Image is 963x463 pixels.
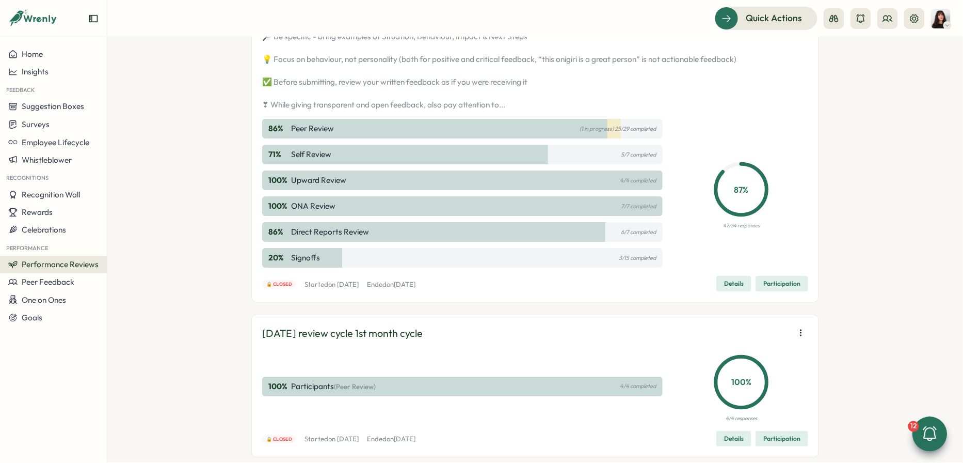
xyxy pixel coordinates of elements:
span: Suggestion Boxes [22,101,84,111]
span: (Peer Review) [334,382,376,391]
p: Signoffs [291,252,320,264]
span: Whistleblower [22,155,72,165]
p: Direct Reports Review [291,226,369,238]
p: 4/4 completed [620,383,656,390]
p: Self Review [291,149,331,160]
p: (1 in progress) 25/29 completed [580,126,656,132]
span: 🔒 Closed [266,281,293,288]
p: Started on [DATE] [304,280,359,289]
span: Employee Lifecycle [22,137,89,147]
p: Upward Review [291,175,346,186]
span: Home [22,49,43,59]
p: 47/54 responses [723,222,760,230]
p: Started on [DATE] [304,435,359,444]
p: 100 % [268,175,289,186]
p: 86 % [268,123,289,134]
p: 100 % [268,381,289,392]
p: 100 % [716,376,766,389]
button: Participation [756,276,808,291]
span: Details [724,276,744,291]
p: 20 % [268,252,289,264]
button: Quick Actions [715,7,817,29]
span: One on Ones [22,295,66,305]
span: Peer Feedback [22,277,74,287]
p: 3/15 completed [619,255,656,261]
p: Ended on [DATE] [367,280,415,289]
p: 5/7 completed [621,151,656,158]
p: 100 % [268,200,289,212]
p: ONA Review [291,200,335,212]
span: Recognition Wall [22,190,80,199]
p: [DATE] review cycle 1st month cycle [262,326,423,342]
button: Expand sidebar [88,13,99,24]
span: Participation [763,276,800,291]
span: Details [724,431,744,446]
p: 86 % [268,226,289,238]
p: 4/4 completed [620,177,656,184]
img: Kelly Rosa [931,9,951,28]
span: Surveys [22,119,50,129]
p: 7/7 completed [621,203,656,210]
button: Participation [756,431,808,446]
span: Quick Actions [746,11,802,25]
p: 6/7 completed [621,229,656,236]
button: Details [716,276,751,291]
p: 🪄 Make it easy to read and navigate - start with a bullet points or a title, and keep describing ... [262,8,808,111]
span: Participation [763,431,800,446]
span: Performance Reviews [22,259,99,269]
span: 🔒 Closed [266,436,293,443]
p: 4/4 responses [726,414,757,423]
button: 12 [912,416,947,451]
p: Peer Review [291,123,334,134]
span: Celebrations [22,225,66,235]
p: 87 % [716,183,766,196]
p: 71 % [268,149,289,160]
button: Details [716,431,751,446]
p: Ended on [DATE] [367,435,415,444]
span: Rewards [22,207,53,217]
p: Participants [291,381,376,392]
span: Insights [22,67,49,76]
div: 12 [908,421,919,432]
span: Goals [22,313,42,322]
